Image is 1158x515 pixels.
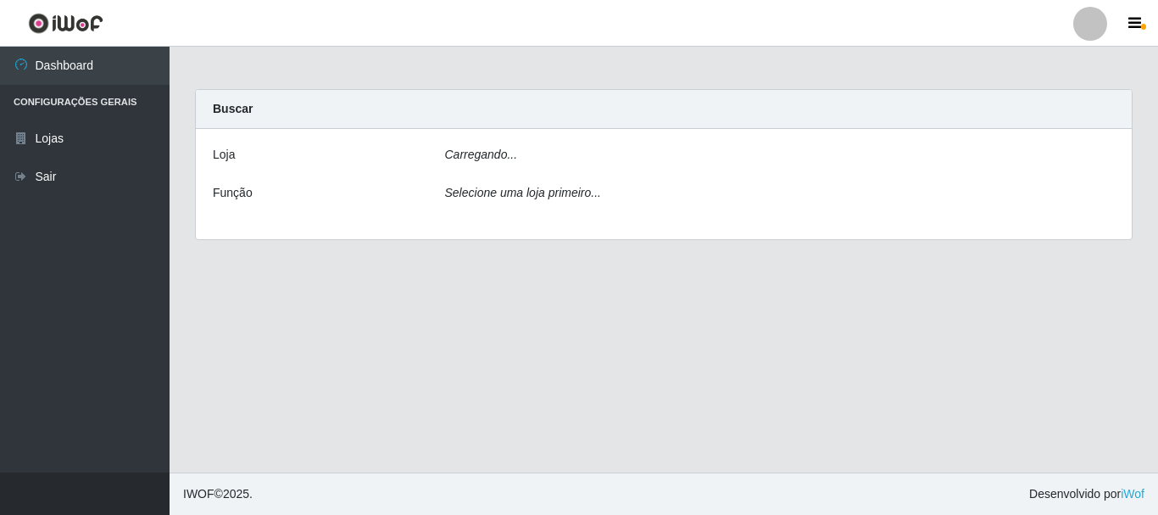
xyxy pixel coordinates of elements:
[213,146,235,164] label: Loja
[1029,485,1144,503] span: Desenvolvido por
[183,487,214,501] span: IWOF
[213,102,253,115] strong: Buscar
[213,184,253,202] label: Função
[183,485,253,503] span: © 2025 .
[445,148,518,161] i: Carregando...
[1121,487,1144,501] a: iWof
[445,186,601,199] i: Selecione uma loja primeiro...
[28,13,103,34] img: CoreUI Logo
